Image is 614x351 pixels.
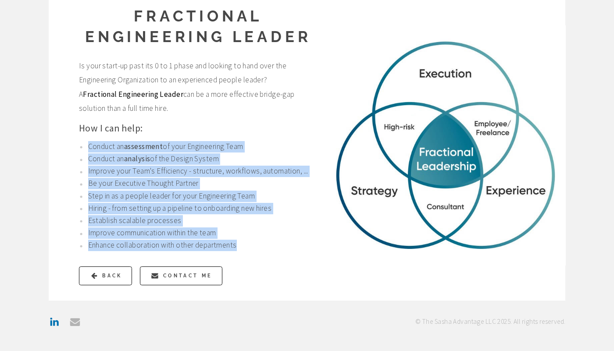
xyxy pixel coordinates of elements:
[88,153,314,165] p: Conduct an of the Design System
[88,141,314,152] p: Conduct an of your Engineering Team
[88,191,314,202] p: Step in as a people leader for your Engineering Team
[124,154,150,163] strong: analysis
[140,266,222,285] a: Contact Me
[83,89,183,99] strong: Fractional Engineering Leader
[124,142,163,151] strong: assessment
[79,266,132,285] a: Back
[88,203,314,214] p: Hiring - from setting up a pipeline to onboarding new hires
[88,240,314,251] p: Enhance collaboration with other departments
[88,166,314,177] p: Improve your Team's Efficiency - structure, workflows, automation, ...
[163,266,212,285] span: Contact Me
[88,227,314,239] p: Improve communication within the team
[396,316,566,328] h1: © The Sasha Advantage LLC 2025. All rights reserved.
[79,120,314,138] p: How I can help:
[88,215,314,227] p: Establish scalable processes
[79,59,314,116] span: Is your start-up past its 0 to 1 phase and looking to hand over the Engineering Organization to a...
[79,6,317,47] h2: Fractional Engineering Leader
[102,266,122,285] span: Back
[88,178,314,189] p: Be your Executive Thought Partner
[300,317,314,326] a: Blog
